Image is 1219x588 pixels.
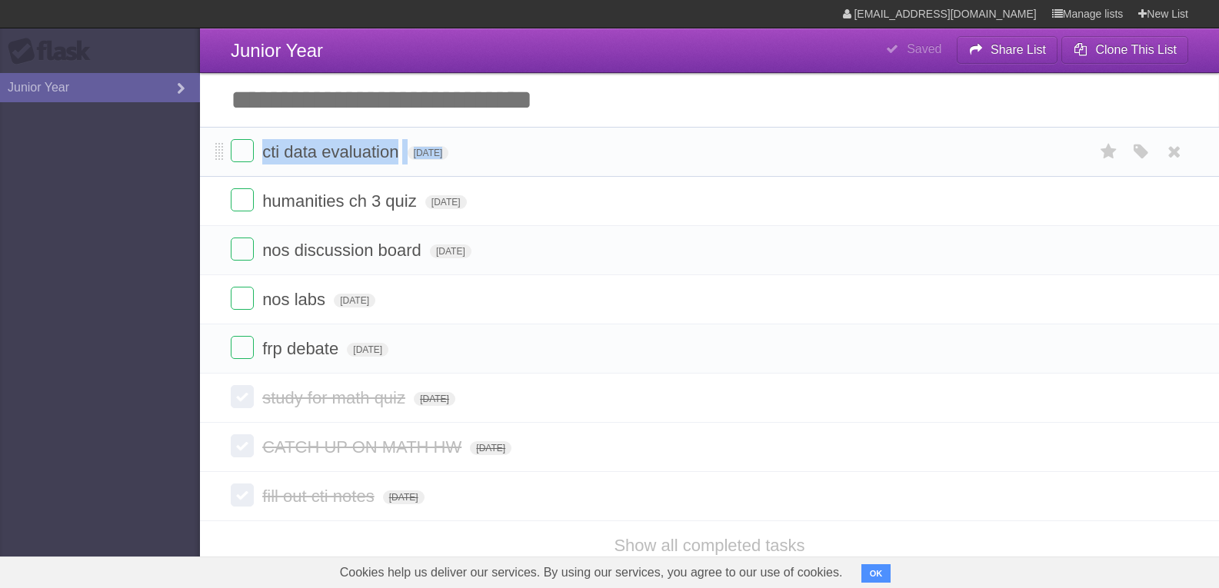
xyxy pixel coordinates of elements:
[325,557,858,588] span: Cookies help us deliver our services. By using our services, you agree to our use of cookies.
[347,343,388,357] span: [DATE]
[231,385,254,408] label: Done
[231,483,254,507] label: Done
[334,294,375,307] span: [DATE]
[425,195,467,209] span: [DATE]
[262,191,421,211] span: humanities ch 3 quiz
[470,441,511,455] span: [DATE]
[262,388,409,407] span: study for math quiz
[262,142,402,161] span: cti data evaluation
[383,490,425,504] span: [DATE]
[1094,139,1124,164] label: Star task
[414,392,455,406] span: [DATE]
[907,42,941,55] b: Saved
[231,434,254,457] label: Done
[8,38,100,65] div: Flask
[231,287,254,310] label: Done
[231,336,254,359] label: Done
[614,536,804,555] a: Show all completed tasks
[231,238,254,261] label: Done
[231,139,254,162] label: Done
[957,36,1058,64] button: Share List
[262,487,378,506] span: fill out cti notes
[408,146,449,160] span: [DATE]
[861,564,891,583] button: OK
[262,290,329,309] span: nos labs
[1095,43,1177,56] b: Clone This List
[262,339,342,358] span: frp debate
[262,241,425,260] span: nos discussion board
[231,40,323,61] span: Junior Year
[430,244,471,258] span: [DATE]
[991,43,1046,56] b: Share List
[262,437,465,457] span: CATCH UP ON MATH HW
[1061,36,1188,64] button: Clone This List
[231,188,254,211] label: Done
